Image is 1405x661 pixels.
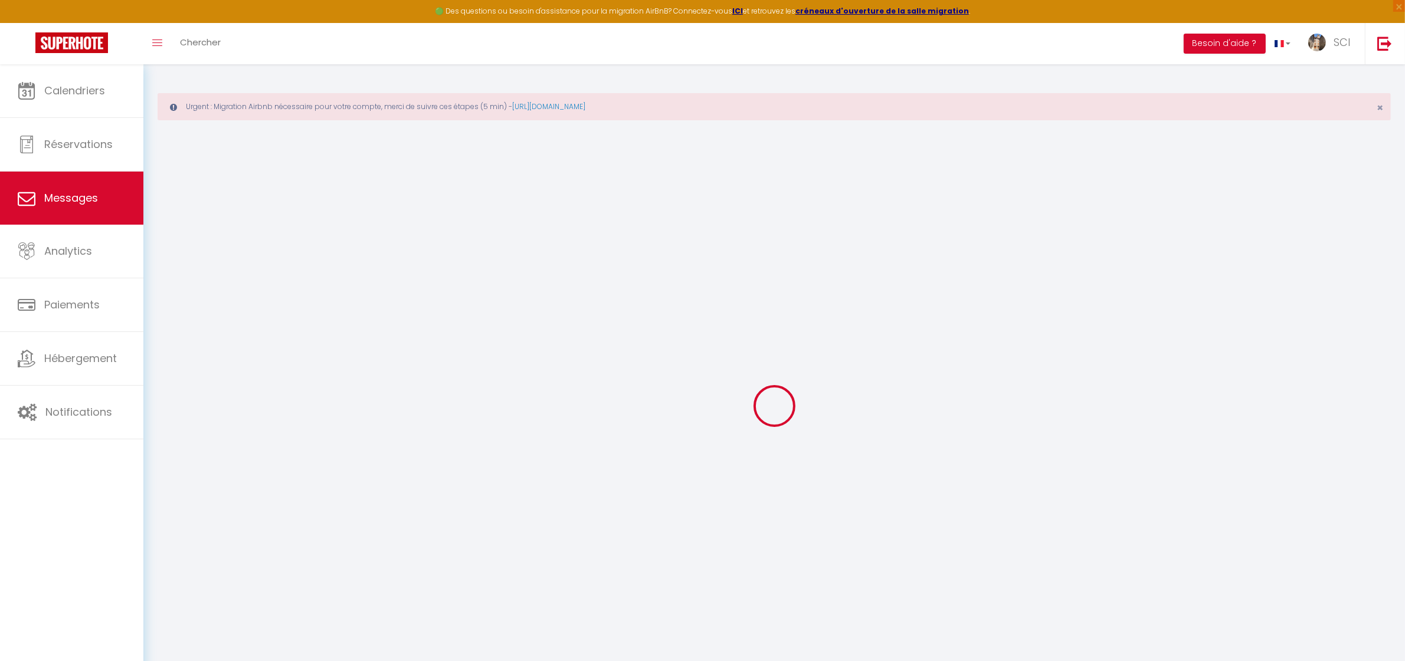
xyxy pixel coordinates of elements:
[180,36,221,48] span: Chercher
[171,23,230,64] a: Chercher
[35,32,108,53] img: Super Booking
[1377,100,1383,115] span: ×
[732,6,743,16] a: ICI
[44,137,113,152] span: Réservations
[1184,34,1266,54] button: Besoin d'aide ?
[44,83,105,98] span: Calendriers
[44,190,98,205] span: Messages
[1299,23,1365,64] a: ... SCI
[1377,36,1392,51] img: logout
[1308,34,1326,51] img: ...
[44,297,100,312] span: Paiements
[795,6,969,16] a: créneaux d'ouverture de la salle migration
[44,351,117,366] span: Hébergement
[1334,35,1350,50] span: SCI
[512,101,585,111] a: [URL][DOMAIN_NAME]
[44,244,92,258] span: Analytics
[1377,103,1383,113] button: Close
[158,93,1391,120] div: Urgent : Migration Airbnb nécessaire pour votre compte, merci de suivre ces étapes (5 min) -
[45,405,112,419] span: Notifications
